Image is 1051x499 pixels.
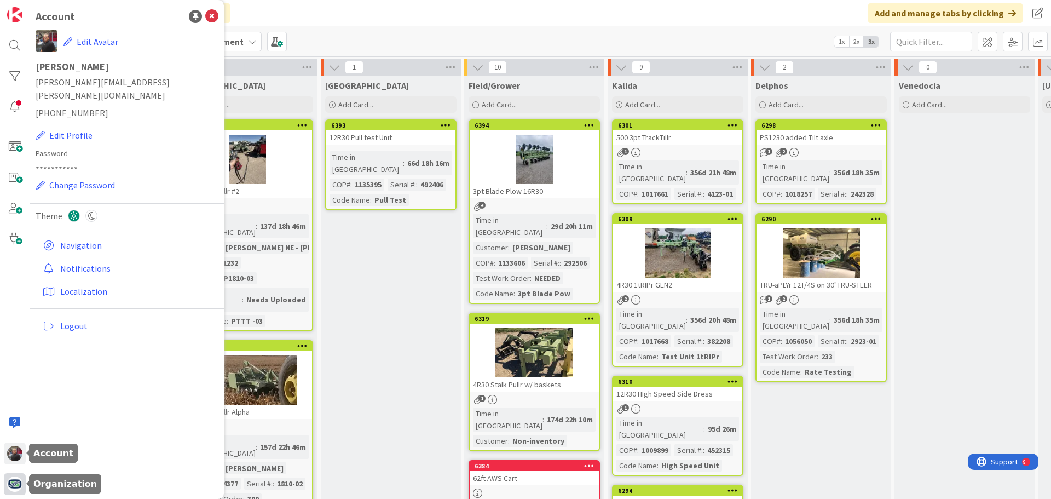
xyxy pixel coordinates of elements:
div: 6295550 Track Tillr Alpha [183,341,312,419]
div: 6319 [475,315,599,323]
div: 631012R30 HIgh Speed Side Dress [613,377,742,401]
span: : [703,335,704,347]
div: 6393 [326,121,455,130]
div: 638462ft AWS Cart [470,461,599,485]
div: 29d 20h 11m [548,220,596,232]
span: Venedocia [899,80,940,91]
span: : [350,179,352,191]
a: 6301500 3pt TrackTillrTime in [GEOGRAPHIC_DATA]:356d 21h 48mCOP#:1017661Serial #::4123-01 [612,119,743,204]
a: 6292550 Track Tillr #2Time in [GEOGRAPHIC_DATA]:137d 18h 46mCustomer:[PERSON_NAME] NE - [PERSON_N... [182,119,313,331]
div: 6294 [618,487,742,495]
div: High Speed Unit [659,460,722,472]
div: PS1230 added Tilt axle [757,130,886,145]
div: 1135395 [352,179,384,191]
div: COP# [330,179,350,191]
div: 6309 [618,215,742,223]
span: : [542,414,544,426]
div: 1018257 [782,188,815,200]
span: : [256,220,257,232]
span: : [781,188,782,200]
span: 9 [632,61,650,74]
div: 6295 [188,342,312,350]
div: Time in [GEOGRAPHIC_DATA] [330,151,403,175]
div: COP# [473,257,494,269]
span: Add Card... [912,100,947,110]
div: 382208 [704,335,733,347]
span: : [637,444,639,456]
div: 550 Track Tillr #2 [183,184,312,198]
div: Serial #: [674,444,703,456]
span: Support [23,2,50,15]
span: 1 [622,148,629,155]
span: : [256,441,257,453]
div: Time in [GEOGRAPHIC_DATA] [616,160,686,185]
div: 2923-01 [848,335,879,347]
div: COP# [616,188,637,200]
span: : [370,194,372,206]
span: 4 [478,202,486,209]
span: : [637,335,639,347]
div: 4123-01 [704,188,736,200]
span: Add Card... [625,100,660,110]
div: 6310 [613,377,742,387]
div: 6309 [613,214,742,224]
a: 63094R30 1tRIPr GEN2Time in [GEOGRAPHIC_DATA]:356d 20h 48mCOP#:1017668Serial #::382208Code Name:T... [612,213,743,367]
div: 1017661 [639,188,671,200]
span: : [416,179,418,191]
img: JK [36,30,57,52]
div: Code Name [616,351,657,363]
div: 6384 [475,462,599,470]
span: 2 [780,295,787,302]
div: 6298PS1230 added Tilt axle [757,121,886,145]
div: 6301 [618,122,742,129]
div: Rate Testing [802,366,854,378]
div: Code Name [760,366,800,378]
div: 66d 18h 16m [405,157,452,169]
span: : [273,478,274,490]
a: 639312R30 Pull test UnitTime in [GEOGRAPHIC_DATA]:66d 18h 16mCOP#:1135395Serial #::492406Code Nam... [325,119,457,210]
div: [PERSON_NAME] NE - [PERSON_NAME] [223,242,361,254]
input: Quick Filter... [890,32,972,51]
div: 4R30 1tRIPr GEN2 [613,278,742,292]
div: 6310 [618,378,742,386]
div: 6298 [757,121,886,130]
span: 1x [834,36,849,47]
a: Localization [38,282,218,301]
div: 95d 26m [705,423,739,435]
div: 137d 18h 46m [257,220,309,232]
div: Needs Uploaded [244,294,309,306]
div: Add and manage tabs by clicking [868,3,1023,23]
div: 6301 [613,121,742,130]
div: Code Name [330,194,370,206]
div: 157d 22h 46m [257,441,309,453]
span: : [686,167,688,179]
button: Edit Avatar [63,30,119,53]
div: 1009899 [639,444,671,456]
div: 1061232 [209,257,241,269]
div: Account [36,8,75,25]
span: 2 [622,295,629,302]
div: 1056050 [782,335,815,347]
span: 1 [765,148,772,155]
div: 233 [818,351,835,363]
span: : [546,220,548,232]
span: : [829,167,831,179]
div: 4R30 Stalk Pullr w/ baskets [470,377,599,392]
a: Navigation [38,236,218,255]
div: 3pt Blade Plow 16R30 [470,184,599,198]
span: : [494,257,495,269]
span: : [637,188,639,200]
div: 12R30 HIgh Speed Side Dress [613,387,742,401]
span: : [530,272,532,284]
div: 1133606 [495,257,528,269]
span: : [513,288,515,300]
span: Add Card... [338,100,373,110]
span: : [829,314,831,326]
span: : [559,257,561,269]
div: NEEDED [532,272,563,284]
div: PTTT -03 [228,315,265,327]
span: : [817,351,818,363]
div: Serial #: [818,188,846,200]
div: 12R30 Pull test Unit [326,130,455,145]
span: 10 [488,61,507,74]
